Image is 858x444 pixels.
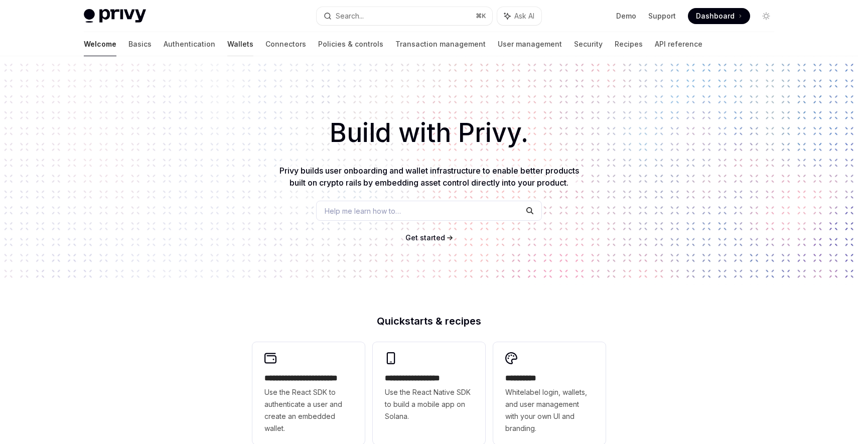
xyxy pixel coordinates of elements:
span: ⌘ K [476,12,486,20]
a: Basics [128,32,152,56]
a: Connectors [265,32,306,56]
button: Search...⌘K [317,7,492,25]
a: Get started [405,233,445,243]
span: Ask AI [514,11,534,21]
h2: Quickstarts & recipes [252,316,606,326]
a: Transaction management [395,32,486,56]
a: User management [498,32,562,56]
a: Welcome [84,32,116,56]
a: Demo [616,11,636,21]
a: Recipes [615,32,643,56]
button: Ask AI [497,7,541,25]
button: Toggle dark mode [758,8,774,24]
a: Wallets [227,32,253,56]
a: API reference [655,32,702,56]
a: Policies & controls [318,32,383,56]
span: Use the React Native SDK to build a mobile app on Solana. [385,386,473,422]
a: Dashboard [688,8,750,24]
span: Get started [405,233,445,242]
a: Security [574,32,603,56]
a: Support [648,11,676,21]
a: Authentication [164,32,215,56]
h1: Build with Privy. [16,113,842,153]
span: Use the React SDK to authenticate a user and create an embedded wallet. [264,386,353,434]
span: Dashboard [696,11,735,21]
img: light logo [84,9,146,23]
span: Privy builds user onboarding and wallet infrastructure to enable better products built on crypto ... [279,166,579,188]
span: Whitelabel login, wallets, and user management with your own UI and branding. [505,386,594,434]
div: Search... [336,10,364,22]
span: Help me learn how to… [325,206,401,216]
